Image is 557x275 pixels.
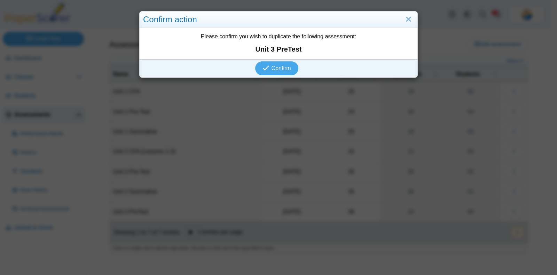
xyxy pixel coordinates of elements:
[140,12,417,28] div: Confirm action
[143,44,414,54] strong: Unit 3 PreTest
[255,61,298,75] button: Confirm
[140,28,417,59] div: Please confirm you wish to duplicate the following assessment:
[272,65,291,71] span: Confirm
[403,14,414,25] a: Close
